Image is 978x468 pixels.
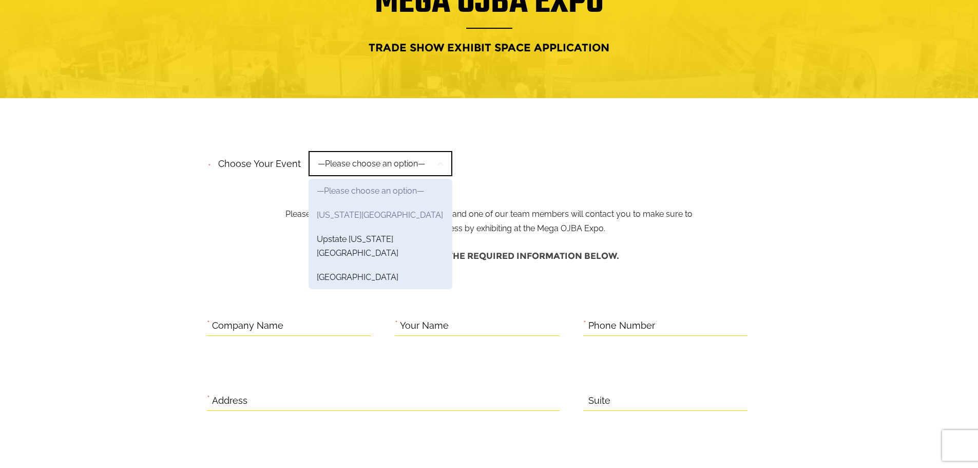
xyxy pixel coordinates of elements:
p: Please fill and submit the information below and one of our team members will contact you to make... [277,155,701,236]
label: Company Name [212,318,283,334]
a: [GEOGRAPHIC_DATA] [309,265,452,289]
a: Upstate [US_STATE][GEOGRAPHIC_DATA] [309,227,452,265]
a: —Please choose an option— [309,179,452,203]
h4: Please complete the required information below. [207,246,772,266]
h4: Trade Show Exhibit Space Application [138,38,841,57]
label: Phone Number [588,318,655,334]
a: [US_STATE][GEOGRAPHIC_DATA] [309,203,452,227]
label: Choose your event [212,149,301,172]
label: Address [212,393,247,409]
label: Your Name [400,318,449,334]
span: —Please choose an option— [309,151,452,176]
label: Suite [588,393,610,409]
